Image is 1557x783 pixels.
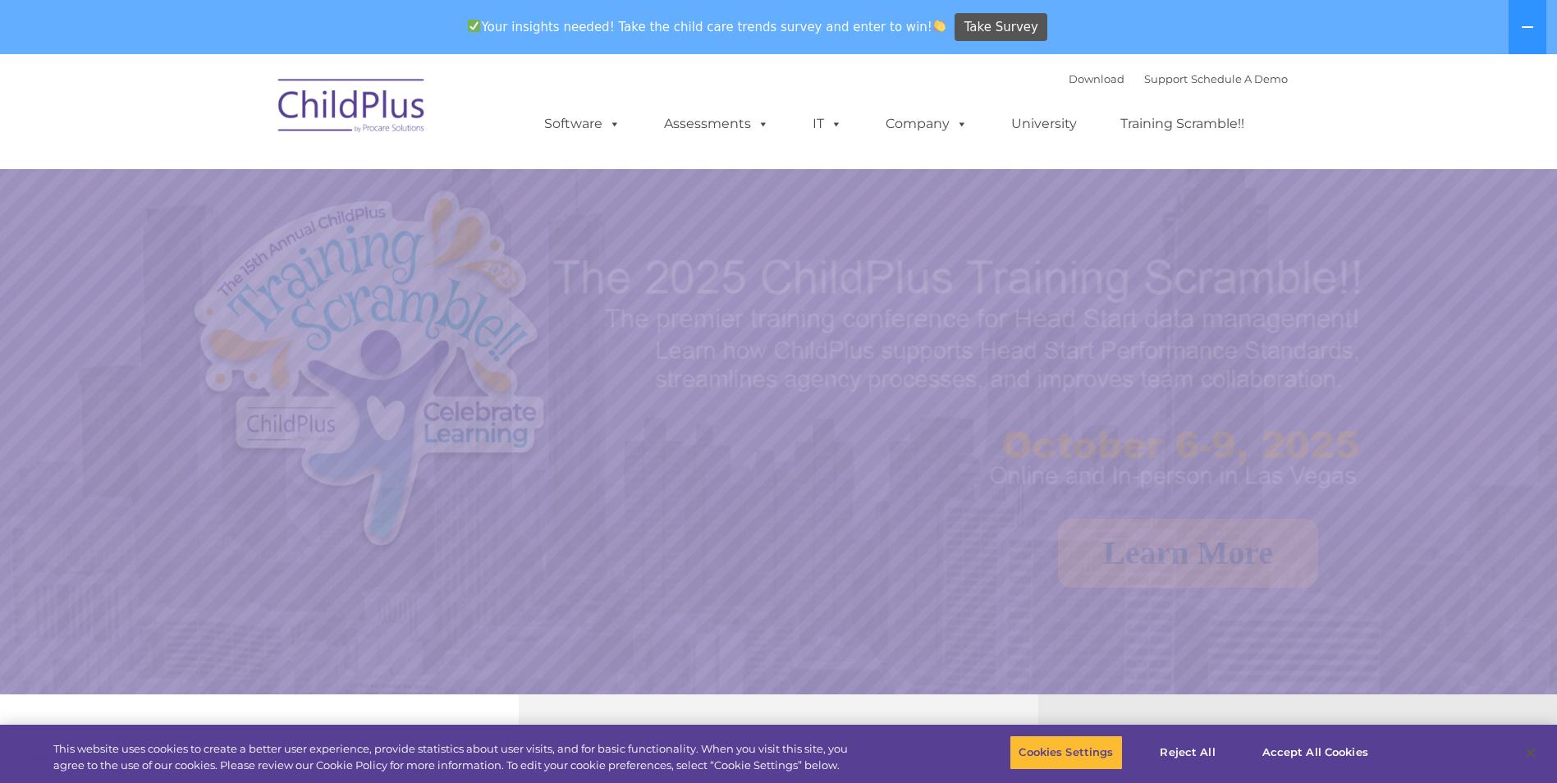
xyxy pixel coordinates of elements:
[1137,735,1239,770] button: Reject All
[1253,735,1377,770] button: Accept All Cookies
[1069,72,1124,85] a: Download
[270,67,434,149] img: ChildPlus by Procare Solutions
[955,13,1047,42] a: Take Survey
[468,20,480,32] img: ✅
[995,108,1093,140] a: University
[1058,519,1318,588] a: Learn More
[796,108,859,140] a: IT
[1010,735,1122,770] button: Cookies Settings
[53,741,856,773] div: This website uses cookies to create a better user experience, provide statistics about user visit...
[1104,108,1261,140] a: Training Scramble!!
[1144,72,1188,85] a: Support
[528,108,637,140] a: Software
[1513,735,1549,771] button: Close
[1191,72,1288,85] a: Schedule A Demo
[933,20,946,32] img: 👏
[869,108,984,140] a: Company
[648,108,785,140] a: Assessments
[1069,72,1288,85] font: |
[964,13,1038,42] span: Take Survey
[461,11,953,43] span: Your insights needed! Take the child care trends survey and enter to win!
